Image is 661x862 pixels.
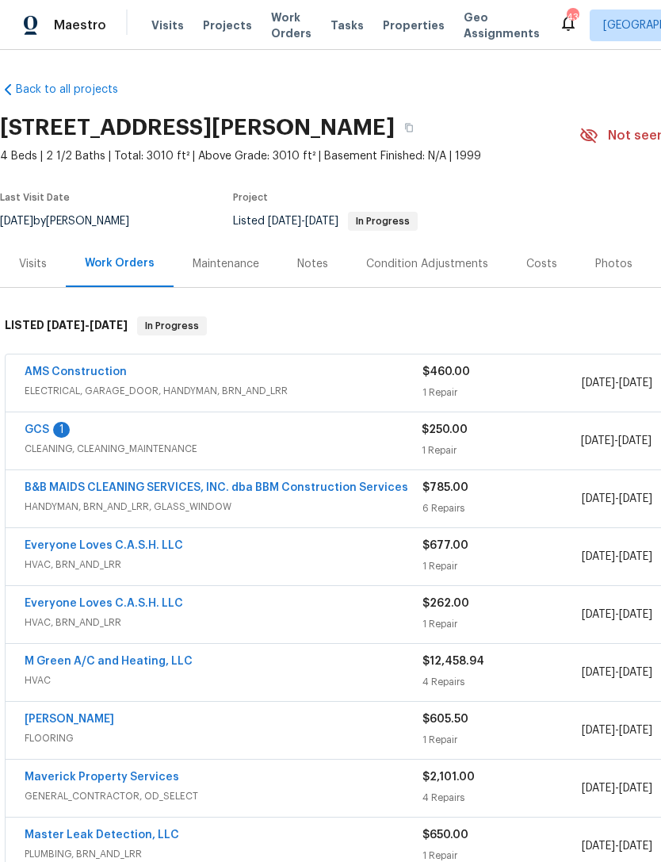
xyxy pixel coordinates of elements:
[271,10,311,41] span: Work Orders
[268,216,338,227] span: -
[422,598,469,609] span: $262.00
[19,256,47,272] div: Visits
[25,383,422,399] span: ELECTRICAL, GARAGE_DOOR, HANDYMAN, BRN_AND_LRR
[619,551,652,562] span: [DATE]
[25,788,422,804] span: GENERAL_CONTRACTOR, OD_SELECT
[25,499,422,515] span: HANDYMAN, BRN_AND_LRR, GLASS_WINDOW
[233,193,268,202] span: Project
[582,609,615,620] span: [DATE]
[582,549,652,565] span: -
[25,772,179,783] a: Maverick Property Services
[25,540,183,551] a: Everyone Loves C.A.S.H. LLC
[464,10,540,41] span: Geo Assignments
[422,500,582,516] div: 6 Repairs
[582,722,652,738] span: -
[422,732,582,748] div: 1 Repair
[25,366,127,377] a: AMS Construction
[619,725,652,736] span: [DATE]
[582,375,652,391] span: -
[297,256,328,272] div: Notes
[395,113,423,142] button: Copy Address
[25,656,193,667] a: M Green A/C and Heating, LLC
[422,829,468,841] span: $650.00
[422,385,582,400] div: 1 Repair
[305,216,338,227] span: [DATE]
[422,790,582,806] div: 4 Repairs
[582,377,615,389] span: [DATE]
[582,667,615,678] span: [DATE]
[582,491,652,507] span: -
[619,493,652,504] span: [DATE]
[350,216,416,226] span: In Progress
[25,482,408,493] a: B&B MAIDS CLEANING SERVICES, INC. dba BBM Construction Services
[330,20,364,31] span: Tasks
[422,714,468,725] span: $605.50
[25,441,422,457] span: CLEANING, CLEANING_MAINTENANCE
[268,216,301,227] span: [DATE]
[53,422,70,438] div: 1
[25,424,49,435] a: GCS
[383,17,445,33] span: Properties
[5,316,128,335] h6: LISTED
[567,10,578,25] div: 43
[422,558,582,574] div: 1 Repair
[582,607,652,623] span: -
[151,17,184,33] span: Visits
[582,783,615,794] span: [DATE]
[582,838,652,854] span: -
[422,616,582,632] div: 1 Repair
[581,433,651,449] span: -
[366,256,488,272] div: Condition Adjustments
[25,730,422,746] span: FLOORING
[422,772,475,783] span: $2,101.00
[422,482,468,493] span: $785.00
[25,846,422,862] span: PLUMBING, BRN_AND_LRR
[193,256,259,272] div: Maintenance
[25,598,183,609] a: Everyone Loves C.A.S.H. LLC
[422,674,582,690] div: 4 Repairs
[25,714,114,725] a: [PERSON_NAME]
[582,665,652,680] span: -
[233,216,418,227] span: Listed
[619,377,652,389] span: [DATE]
[25,672,422,688] span: HVAC
[139,318,205,334] span: In Progress
[203,17,252,33] span: Projects
[619,609,652,620] span: [DATE]
[422,442,580,458] div: 1 Repair
[422,424,468,435] span: $250.00
[422,366,470,377] span: $460.00
[25,829,179,841] a: Master Leak Detection, LLC
[582,551,615,562] span: [DATE]
[526,256,557,272] div: Costs
[47,320,128,331] span: -
[25,557,422,573] span: HVAC, BRN_AND_LRR
[581,435,614,446] span: [DATE]
[582,493,615,504] span: [DATE]
[90,320,128,331] span: [DATE]
[595,256,632,272] div: Photos
[618,435,651,446] span: [DATE]
[25,615,422,630] span: HVAC, BRN_AND_LRR
[85,255,155,271] div: Work Orders
[422,540,468,551] span: $677.00
[47,320,85,331] span: [DATE]
[582,725,615,736] span: [DATE]
[54,17,106,33] span: Maestro
[422,656,484,667] span: $12,458.94
[582,841,615,852] span: [DATE]
[619,841,652,852] span: [DATE]
[619,783,652,794] span: [DATE]
[582,780,652,796] span: -
[619,667,652,678] span: [DATE]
